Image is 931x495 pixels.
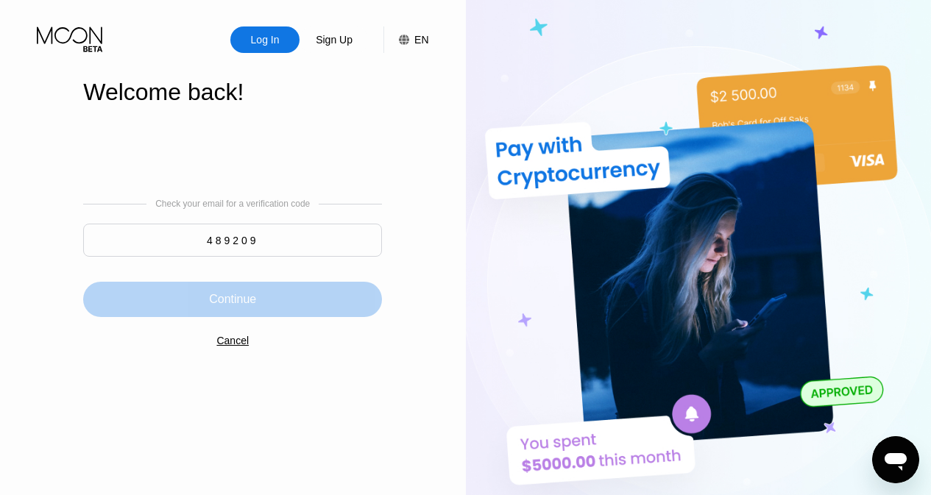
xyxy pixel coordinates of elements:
[414,34,428,46] div: EN
[216,335,249,346] div: Cancel
[872,436,919,483] iframe: Button to launch messaging window
[249,32,281,47] div: Log In
[83,79,382,106] div: Welcome back!
[383,26,428,53] div: EN
[300,26,369,53] div: Sign Up
[83,224,382,257] input: 000000
[230,26,300,53] div: Log In
[209,292,256,307] div: Continue
[314,32,354,47] div: Sign Up
[83,282,382,317] div: Continue
[155,199,310,209] div: Check your email for a verification code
